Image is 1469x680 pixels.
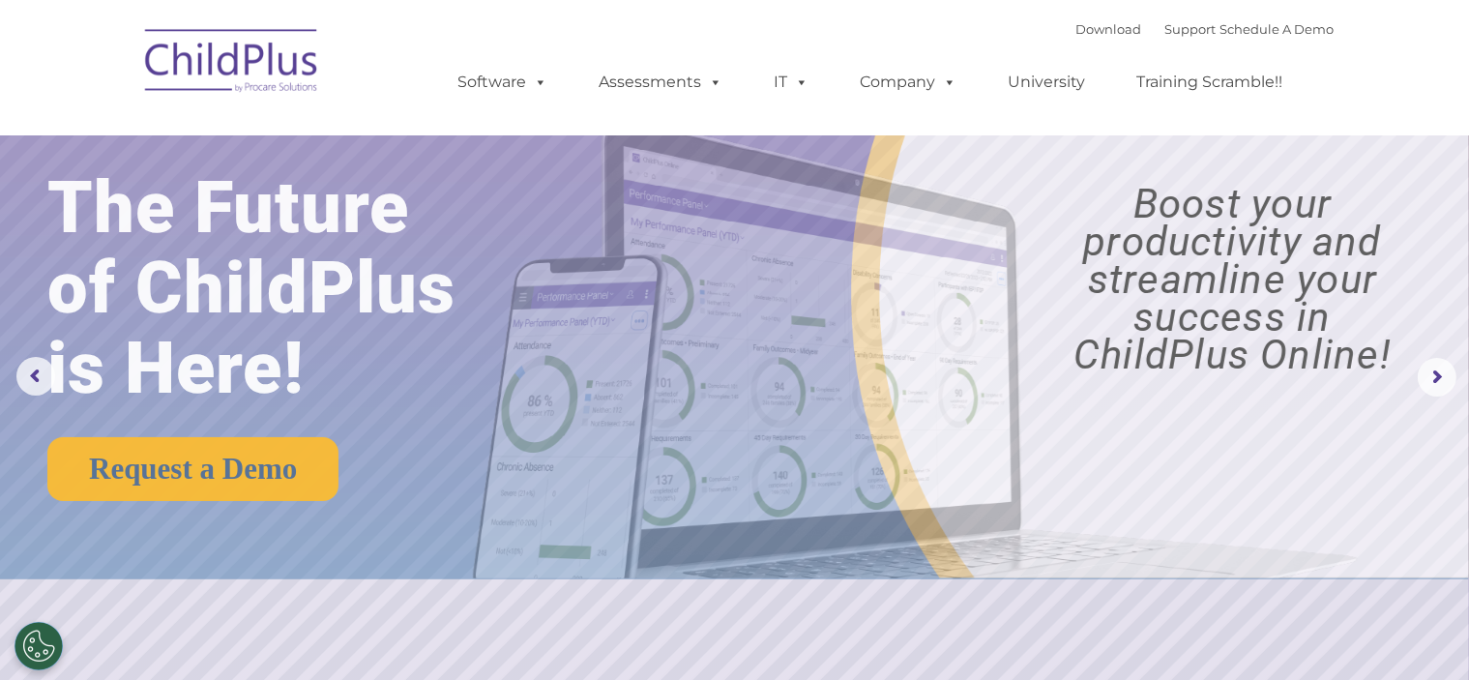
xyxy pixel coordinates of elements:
a: Support [1165,21,1217,37]
font: | [1076,21,1335,37]
a: Schedule A Demo [1220,21,1335,37]
a: IT [755,63,829,102]
a: Download [1076,21,1142,37]
rs-layer: Boost your productivity and streamline your success in ChildPlus Online! [1014,185,1451,373]
a: Company [841,63,977,102]
a: Training Scramble!! [1118,63,1303,102]
span: Phone number [269,207,351,222]
a: University [989,63,1105,102]
button: Cookies Settings [15,622,63,670]
span: Last name [269,128,328,142]
a: Software [439,63,568,102]
img: ChildPlus by Procare Solutions [135,15,329,112]
a: Request a Demo [47,437,338,501]
a: Assessments [580,63,743,102]
rs-layer: The Future of ChildPlus is Here! [47,167,516,408]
